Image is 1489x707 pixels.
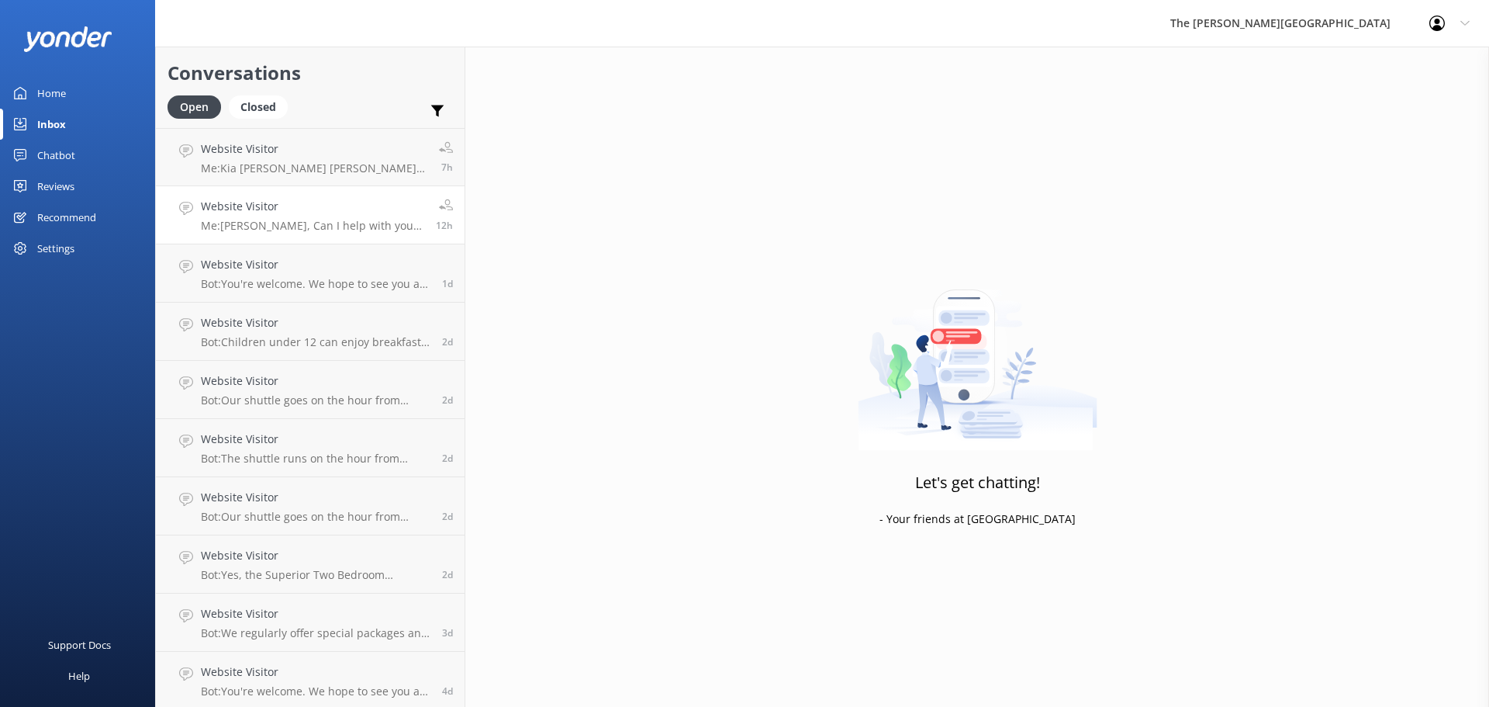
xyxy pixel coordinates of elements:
[442,452,453,465] span: Aug 31 2025 12:07am (UTC +12:00) Pacific/Auckland
[37,171,74,202] div: Reviews
[442,277,453,290] span: Sep 01 2025 03:27pm (UTC +12:00) Pacific/Auckland
[201,314,430,331] h4: Website Visitor
[201,568,430,582] p: Bot: Yes, the Superior Two Bedroom Apartment includes laundry facilities, which means it has a wa...
[156,244,465,303] a: Website VisitorBot:You're welcome. We hope to see you at The [PERSON_NAME][GEOGRAPHIC_DATA] soon!1d
[858,257,1097,451] img: artwork of a man stealing a conversation from at giant smartphone
[201,684,430,698] p: Bot: You're welcome. We hope to see you at The [PERSON_NAME][GEOGRAPHIC_DATA] soon!
[201,489,430,506] h4: Website Visitor
[156,594,465,652] a: Website VisitorBot:We regularly offer special packages and promotions. Please check our website o...
[156,128,465,186] a: Website VisitorMe:Kia [PERSON_NAME] [PERSON_NAME], if you would like to make a booking enquiry se...
[168,98,229,115] a: Open
[37,78,66,109] div: Home
[201,510,430,524] p: Bot: Our shuttle goes on the hour from 8:00am, returning at 15 minutes past the hour until 10:15p...
[201,452,430,466] p: Bot: The shuttle runs on the hour from 8:00am, returning at 15 minutes past the hour, up until 10...
[201,393,430,407] p: Bot: Our shuttle goes on the hour from 8:00am, returning at 15 minutes past the hour, up until 10...
[442,684,453,698] span: Aug 29 2025 03:14pm (UTC +12:00) Pacific/Auckland
[879,511,1076,528] p: - Your friends at [GEOGRAPHIC_DATA]
[201,626,430,640] p: Bot: We regularly offer special packages and promotions. Please check our website or contact us d...
[156,477,465,535] a: Website VisitorBot:Our shuttle goes on the hour from 8:00am, returning at 15 minutes past the hou...
[201,547,430,564] h4: Website Visitor
[201,431,430,448] h4: Website Visitor
[201,256,430,273] h4: Website Visitor
[37,202,96,233] div: Recommend
[168,95,221,119] div: Open
[156,186,465,244] a: Website VisitorMe:[PERSON_NAME], Can I help with your cancellation. If you can email through your...
[168,58,453,88] h2: Conversations
[201,140,427,158] h4: Website Visitor
[442,335,453,348] span: Aug 31 2025 11:41am (UTC +12:00) Pacific/Auckland
[156,419,465,477] a: Website VisitorBot:The shuttle runs on the hour from 8:00am, returning at 15 minutes past the hou...
[37,109,66,140] div: Inbox
[229,98,295,115] a: Closed
[201,664,430,681] h4: Website Visitor
[156,535,465,594] a: Website VisitorBot:Yes, the Superior Two Bedroom Apartment includes laundry facilities, which mea...
[436,219,453,232] span: Sep 02 2025 07:57am (UTC +12:00) Pacific/Auckland
[156,303,465,361] a: Website VisitorBot:Children under 12 can enjoy breakfast for NZ$17.50, while toddlers under 5 eat...
[37,233,74,264] div: Settings
[201,161,427,175] p: Me: Kia [PERSON_NAME] [PERSON_NAME], if you would like to make a booking enquiry send us an email...
[441,161,453,174] span: Sep 02 2025 12:33pm (UTC +12:00) Pacific/Auckland
[48,629,111,660] div: Support Docs
[201,219,424,233] p: Me: [PERSON_NAME], Can I help with your cancellation. If you can email through your cancellation ...
[201,335,430,349] p: Bot: Children under 12 can enjoy breakfast for NZ$17.50, while toddlers under 5 eat for free.
[156,361,465,419] a: Website VisitorBot:Our shuttle goes on the hour from 8:00am, returning at 15 minutes past the hou...
[442,393,453,407] span: Aug 31 2025 08:57am (UTC +12:00) Pacific/Auckland
[37,140,75,171] div: Chatbot
[442,568,453,581] span: Aug 30 2025 08:36pm (UTC +12:00) Pacific/Auckland
[68,660,90,691] div: Help
[915,470,1040,495] h3: Let's get chatting!
[201,277,430,291] p: Bot: You're welcome. We hope to see you at The [PERSON_NAME][GEOGRAPHIC_DATA] soon!
[23,26,112,52] img: yonder-white-logo.png
[201,373,430,390] h4: Website Visitor
[442,626,453,639] span: Aug 30 2025 08:11pm (UTC +12:00) Pacific/Auckland
[201,605,430,622] h4: Website Visitor
[442,510,453,523] span: Aug 30 2025 08:43pm (UTC +12:00) Pacific/Auckland
[201,198,424,215] h4: Website Visitor
[229,95,288,119] div: Closed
